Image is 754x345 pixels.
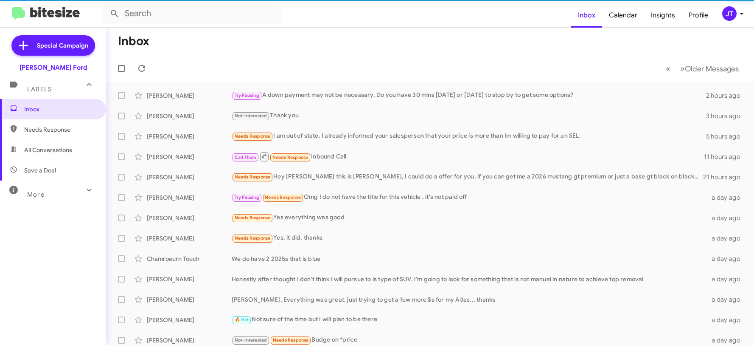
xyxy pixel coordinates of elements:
div: [PERSON_NAME] [147,112,232,120]
div: [PERSON_NAME], Everything was great, just trying to get a few more $s for my Atlas... thanks [232,295,707,304]
span: Special Campaign [37,41,88,50]
div: 11 hours ago [704,153,747,161]
div: Budge on *price [232,335,707,345]
span: Try Pausing [235,195,259,200]
div: a day ago [707,295,747,304]
span: « [666,63,670,74]
a: Inbox [571,3,602,28]
span: Needs Response [272,155,308,160]
div: JT [722,6,737,21]
div: I am out of state. I already informed your salesperson that your price is more than Im willing to... [232,131,706,141]
a: Profile [682,3,715,28]
div: a day ago [707,336,747,345]
div: [PERSON_NAME] [147,336,232,345]
button: Previous [661,60,676,77]
div: A down payment may not be necessary. Do you have 30 mins [DATE] or [DATE] to stop by to get some ... [232,90,706,100]
div: [PERSON_NAME] [147,153,232,161]
div: [PERSON_NAME] [147,295,232,304]
span: Needs Response [273,337,309,343]
div: a day ago [707,255,747,263]
a: Special Campaign [11,35,95,56]
nav: Page navigation example [661,60,744,77]
div: Chamroeurn Touch [147,255,232,263]
span: Needs Response [235,215,271,221]
div: [PERSON_NAME] [147,91,232,100]
span: Not-Interested [235,113,267,119]
div: a day ago [707,193,747,202]
span: » [680,63,685,74]
span: More [27,191,45,198]
a: Calendar [602,3,644,28]
div: [PERSON_NAME] [147,275,232,283]
span: Save a Deal [24,166,56,175]
input: Search [103,3,281,24]
div: [PERSON_NAME] Ford [20,63,87,72]
span: All Conversations [24,146,72,154]
div: Honestly after thought I don't think I will pursue to is type of SUV. I'm going to look for somet... [232,275,707,283]
span: Older Messages [685,64,739,74]
div: [PERSON_NAME] [147,173,232,181]
span: Needs Response [235,174,271,180]
div: Not sure of the time but I will plan to be there [232,315,707,325]
h1: Inbox [118,34,149,48]
span: Needs Response [235,133,271,139]
span: Needs Response [235,235,271,241]
div: Thank you [232,111,706,121]
div: 21 hours ago [703,173,747,181]
button: Next [675,60,744,77]
span: Needs Response [265,195,301,200]
div: [PERSON_NAME] [147,214,232,222]
div: a day ago [707,275,747,283]
div: Yes everything was good [232,213,707,223]
div: [PERSON_NAME] [147,316,232,324]
div: a day ago [707,214,747,222]
div: Omg I do not have the title for this vehicle , it's not paid off [232,192,707,202]
span: Not-Interested [235,337,267,343]
span: 🔥 Hot [235,317,249,322]
div: [PERSON_NAME] [147,132,232,141]
div: Inbound Call [232,151,704,162]
div: Yes, it did, thanks [232,233,707,243]
span: Needs Response [24,125,96,134]
div: a day ago [707,234,747,243]
div: [PERSON_NAME] [147,193,232,202]
a: Insights [644,3,682,28]
span: Labels [27,85,52,93]
div: We do have 2 2025s that is blue [232,255,707,263]
button: JT [715,6,745,21]
div: [PERSON_NAME] [147,234,232,243]
div: 5 hours ago [706,132,747,141]
div: Hey [PERSON_NAME] this is [PERSON_NAME], I could do a offer for you, if you can get me a 2026 mus... [232,172,703,182]
div: a day ago [707,316,747,324]
span: Call Them [235,155,257,160]
span: Inbox [24,105,96,113]
div: 2 hours ago [706,91,747,100]
div: 3 hours ago [706,112,747,120]
span: Try Pausing [235,93,259,98]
